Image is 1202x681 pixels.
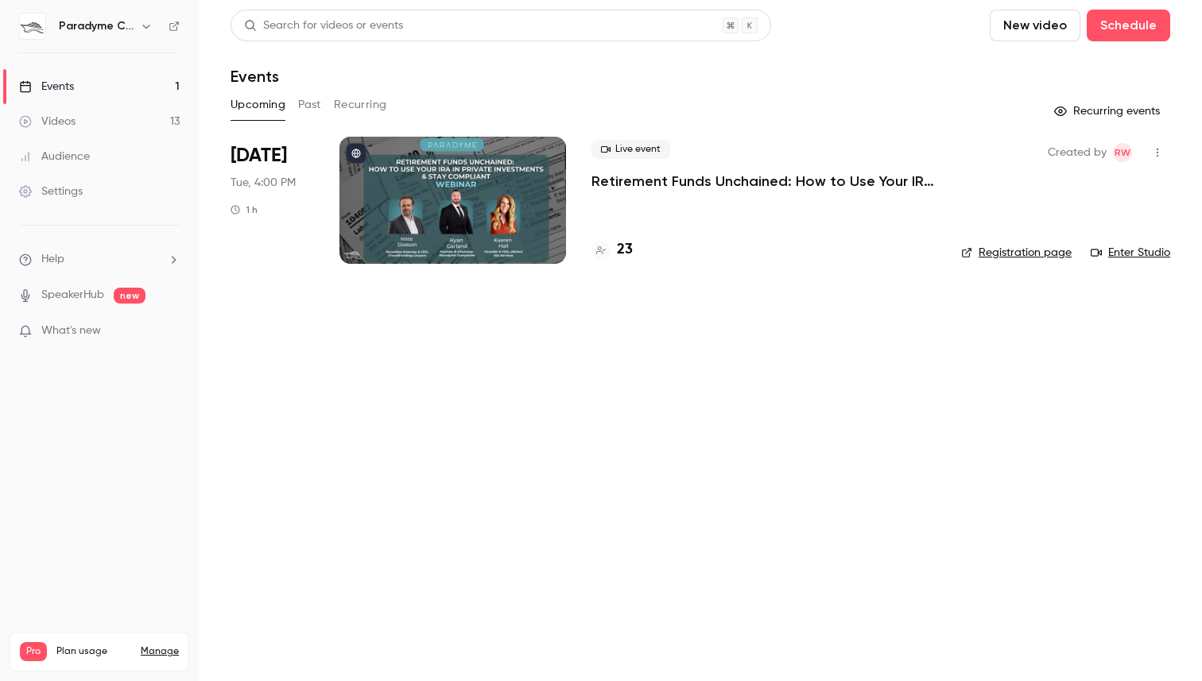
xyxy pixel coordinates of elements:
[114,288,145,304] span: new
[19,184,83,199] div: Settings
[141,645,179,658] a: Manage
[20,14,45,39] img: Paradyme Companies
[19,114,76,130] div: Videos
[1091,245,1170,261] a: Enter Studio
[19,79,74,95] div: Events
[20,642,47,661] span: Pro
[298,92,321,118] button: Past
[41,251,64,268] span: Help
[617,239,633,261] h4: 23
[334,92,387,118] button: Recurring
[231,175,296,191] span: Tue, 4:00 PM
[41,323,101,339] span: What's new
[1113,143,1132,162] span: Regan Wollen
[41,287,104,304] a: SpeakerHub
[591,239,633,261] a: 23
[19,251,180,268] li: help-dropdown-opener
[961,245,1072,261] a: Registration page
[231,137,314,264] div: Sep 30 Tue, 4:00 PM (America/Chicago)
[231,143,287,168] span: [DATE]
[1087,10,1170,41] button: Schedule
[1115,143,1130,162] span: RW
[591,172,936,191] a: Retirement Funds Unchained: How to Use Your IRA in Private Investments & Stay Compliant
[1048,143,1107,162] span: Created by
[59,18,134,34] h6: Paradyme Companies
[990,10,1080,41] button: New video
[56,645,131,658] span: Plan usage
[231,67,279,86] h1: Events
[591,140,670,159] span: Live event
[19,149,90,164] div: Audience
[244,17,403,34] div: Search for videos or events
[231,92,285,118] button: Upcoming
[1047,99,1170,124] button: Recurring events
[231,203,258,216] div: 1 h
[161,324,180,339] iframe: Noticeable Trigger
